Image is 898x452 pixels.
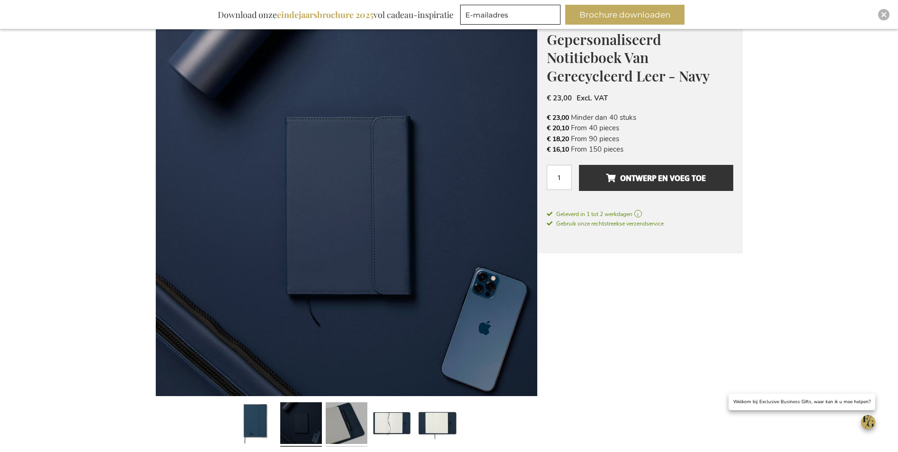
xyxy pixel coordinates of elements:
[547,124,569,133] span: € 20,10
[460,5,563,27] form: marketing offers and promotions
[547,165,572,190] input: Aantal
[547,210,733,218] a: Geleverd in 1 tot 2 werkdagen
[547,134,733,144] li: From 90 pieces
[547,220,664,227] span: Gebruik onze rechtstreekse verzendservice
[547,112,733,123] li: Minder dan 40 stuks
[547,135,569,144] span: € 18,20
[547,145,569,154] span: € 16,10
[881,12,887,18] img: Close
[606,171,706,186] span: Ontwerp en voeg toe
[213,5,458,25] div: Download onze vol cadeau-inspiratie
[371,398,413,451] a: Personalised Recycled Leather Notebook - Navy
[460,5,560,25] input: E-mailadres
[280,398,322,451] a: Personalised Recycled Leather Notebook - Navy
[547,93,572,103] span: € 23,00
[565,5,685,25] button: Brochure downloaden
[579,165,733,191] button: Ontwerp en voeg toe
[547,113,569,122] span: € 23,00
[277,9,373,20] b: eindejaarsbrochure 2025
[417,398,458,451] a: Personalised Recycled Leather Notebook - Navy
[547,123,733,133] li: From 40 pieces
[235,398,276,451] a: Personalised Baltimore GRS Certified Paper & PU Notebook
[878,9,889,20] div: Close
[156,14,537,396] img: Personalised Recycled Leather Notebook - Navy
[547,144,733,154] li: From 150 pieces
[577,93,608,103] span: Excl. VAT
[326,398,367,451] a: Personalised Recycled Leather Notebook - Navy
[547,30,710,85] span: Gepersonaliseerd Notitieboek Van Gerecycleerd Leer - Navy
[547,218,664,228] a: Gebruik onze rechtstreekse verzendservice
